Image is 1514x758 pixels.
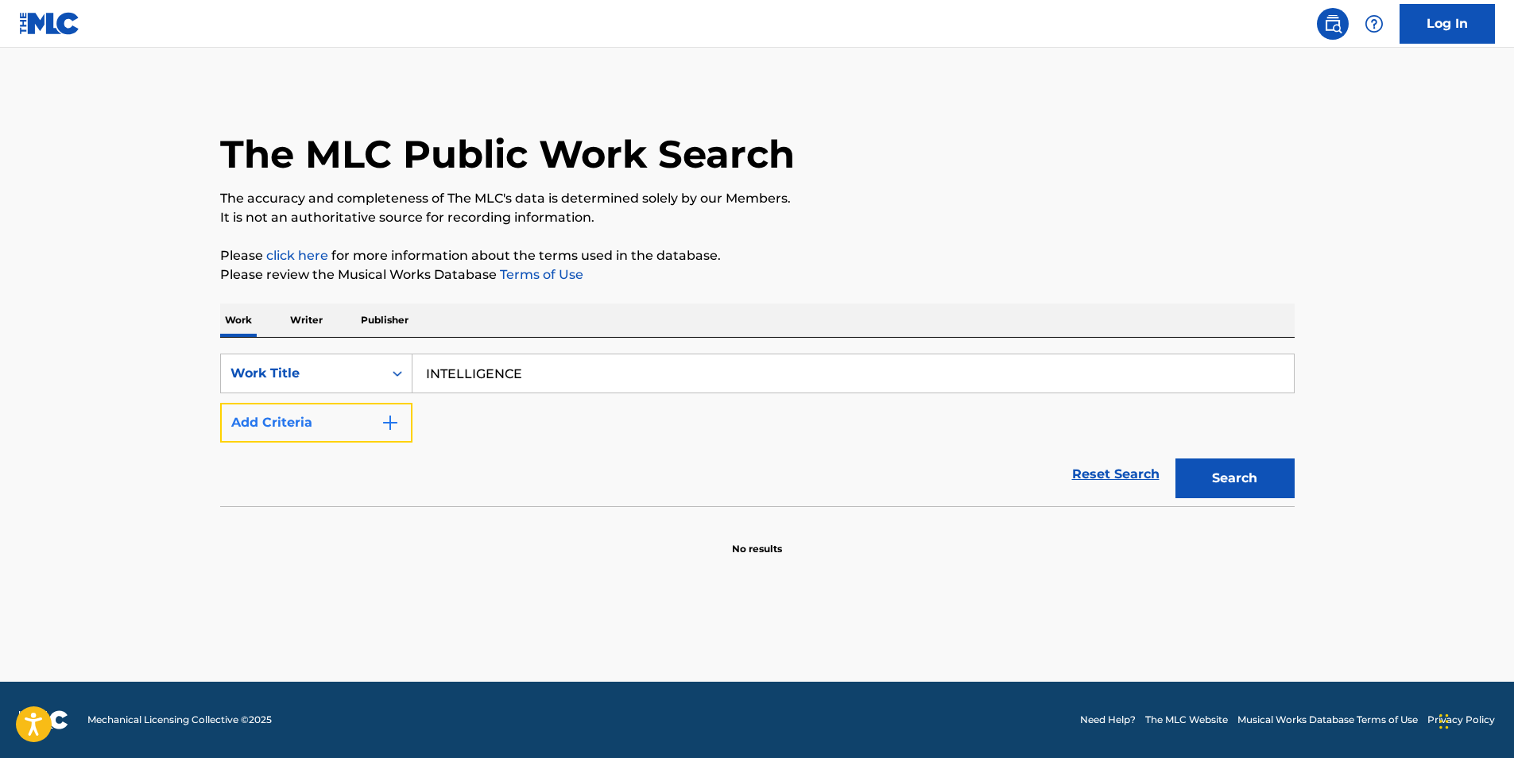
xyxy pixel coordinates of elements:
h1: The MLC Public Work Search [220,130,795,178]
a: The MLC Website [1145,713,1228,727]
a: Need Help? [1080,713,1136,727]
form: Search Form [220,354,1295,506]
p: The accuracy and completeness of The MLC's data is determined solely by our Members. [220,189,1295,208]
img: 9d2ae6d4665cec9f34b9.svg [381,413,400,432]
img: search [1323,14,1342,33]
a: Reset Search [1064,457,1167,492]
a: Musical Works Database Terms of Use [1237,713,1418,727]
a: Public Search [1317,8,1349,40]
p: Work [220,304,257,337]
button: Search [1175,458,1295,498]
img: logo [19,710,68,729]
img: MLC Logo [19,12,80,35]
img: help [1365,14,1384,33]
p: Publisher [356,304,413,337]
p: No results [732,523,782,556]
p: Writer [285,304,327,337]
p: It is not an authoritative source for recording information. [220,208,1295,227]
div: Drag [1439,698,1449,745]
button: Add Criteria [220,403,412,443]
iframe: Chat Widget [1435,682,1514,758]
a: click here [266,248,328,263]
div: Help [1358,8,1390,40]
div: Work Title [230,364,374,383]
a: Terms of Use [497,267,583,282]
a: Log In [1400,4,1495,44]
span: Mechanical Licensing Collective © 2025 [87,713,272,727]
p: Please review the Musical Works Database [220,265,1295,284]
a: Privacy Policy [1427,713,1495,727]
p: Please for more information about the terms used in the database. [220,246,1295,265]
